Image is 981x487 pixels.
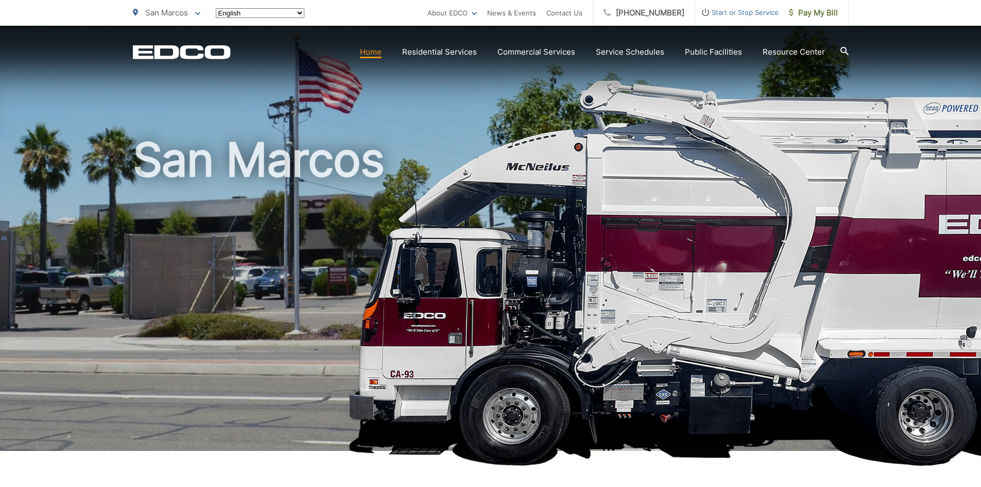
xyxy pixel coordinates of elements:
a: Service Schedules [596,46,664,58]
a: Residential Services [402,46,477,58]
a: EDCD logo. Return to the homepage. [133,45,231,59]
a: About EDCO [427,7,477,19]
span: San Marcos [145,8,188,18]
a: Resource Center [763,46,825,58]
a: Contact Us [546,7,582,19]
a: Commercial Services [497,46,575,58]
h1: San Marcos [133,134,849,460]
a: Home [360,46,382,58]
a: News & Events [487,7,536,19]
a: Public Facilities [685,46,742,58]
span: Pay My Bill [789,7,838,19]
select: Select a language [216,8,304,18]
